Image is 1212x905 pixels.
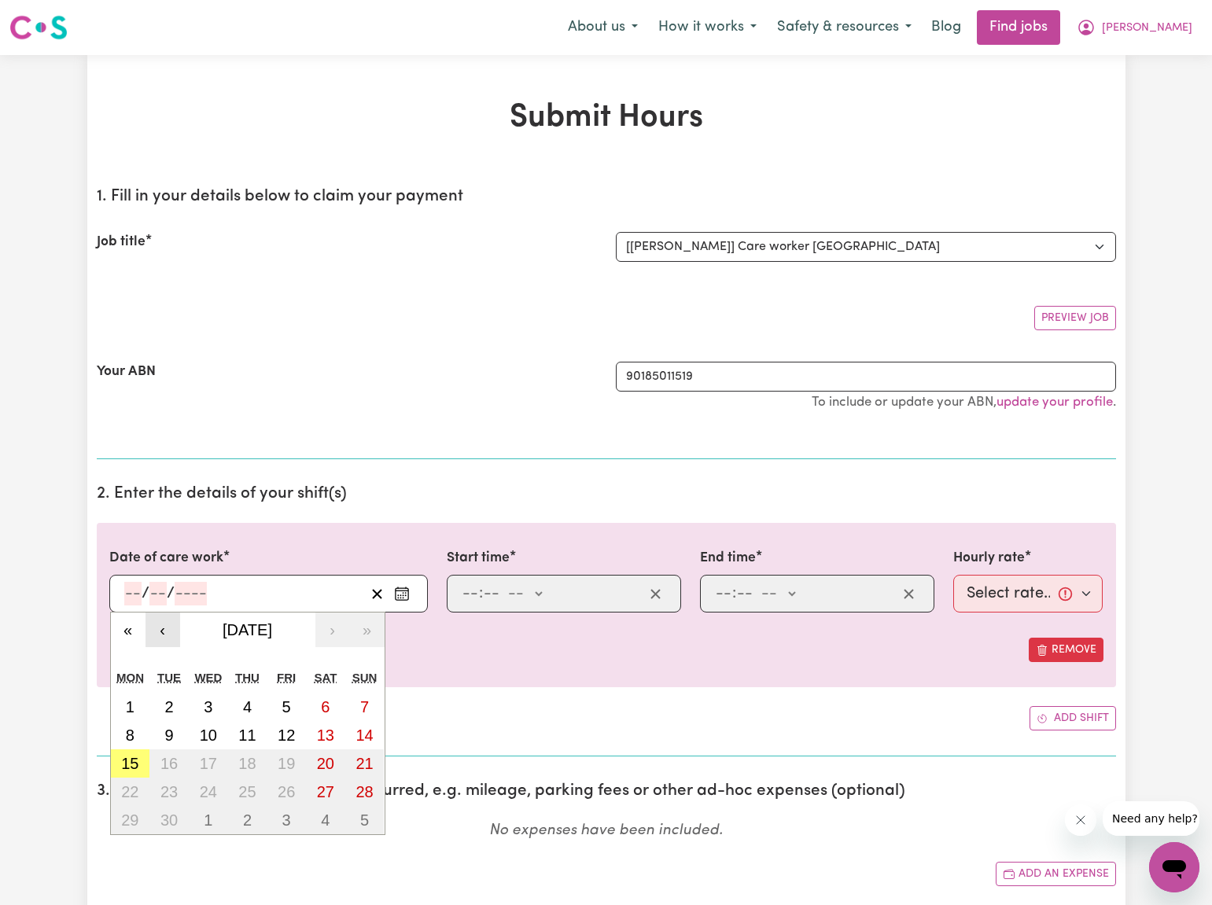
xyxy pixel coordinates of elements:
[350,613,385,647] button: »
[267,749,306,778] button: 19 September 2025
[111,778,150,806] button: 22 September 2025
[116,671,144,684] abbr: Monday
[306,749,345,778] button: 20 September 2025
[111,613,146,647] button: «
[204,811,212,829] abbr: 1 October 2025
[953,548,1025,568] label: Hourly rate
[267,778,306,806] button: 26 September 2025
[314,671,337,684] abbr: Saturday
[9,13,68,42] img: Careseekers logo
[345,721,385,749] button: 14 September 2025
[1029,638,1103,662] button: Remove this shift
[149,778,189,806] button: 23 September 2025
[345,693,385,721] button: 7 September 2025
[648,11,767,44] button: How it works
[160,783,178,800] abbr: 23 September 2025
[189,749,228,778] button: 17 September 2025
[146,613,180,647] button: ‹
[462,582,479,605] input: --
[121,783,138,800] abbr: 22 September 2025
[1066,11,1203,44] button: My Account
[164,698,173,716] abbr: 2 September 2025
[97,232,146,252] label: Job title
[278,727,295,744] abbr: 12 September 2025
[238,727,256,744] abbr: 11 September 2025
[235,671,260,684] abbr: Thursday
[700,548,756,568] label: End time
[149,749,189,778] button: 16 September 2025
[175,582,207,605] input: ----
[149,582,167,605] input: --
[360,811,369,829] abbr: 5 October 2025
[389,582,414,605] button: Enter the date of care work
[189,721,228,749] button: 10 September 2025
[97,484,1116,504] h2: 2. Enter the details of your shift(s)
[228,806,267,834] button: 2 October 2025
[111,806,150,834] button: 29 September 2025
[715,582,732,605] input: --
[238,755,256,772] abbr: 18 September 2025
[149,721,189,749] button: 9 September 2025
[732,585,736,602] span: :
[352,671,378,684] abbr: Sunday
[243,698,252,716] abbr: 4 September 2025
[355,727,373,744] abbr: 14 September 2025
[228,721,267,749] button: 11 September 2025
[1149,842,1199,892] iframe: Button to launch messaging window
[189,693,228,721] button: 3 September 2025
[189,778,228,806] button: 24 September 2025
[306,778,345,806] button: 27 September 2025
[345,806,385,834] button: 5 October 2025
[97,187,1116,207] h2: 1. Fill in your details below to claim your payment
[238,783,256,800] abbr: 25 September 2025
[483,582,500,605] input: --
[278,783,295,800] abbr: 26 September 2025
[149,806,189,834] button: 30 September 2025
[180,613,315,647] button: [DATE]
[97,99,1116,137] h1: Submit Hours
[489,823,723,838] em: No expenses have been included.
[167,585,175,602] span: /
[228,778,267,806] button: 25 September 2025
[200,755,217,772] abbr: 17 September 2025
[447,548,510,568] label: Start time
[267,721,306,749] button: 12 September 2025
[111,693,150,721] button: 1 September 2025
[121,811,138,829] abbr: 29 September 2025
[9,9,68,46] a: Careseekers logo
[1065,804,1096,836] iframe: Close message
[345,778,385,806] button: 28 September 2025
[160,811,178,829] abbr: 30 September 2025
[345,749,385,778] button: 21 September 2025
[228,693,267,721] button: 4 September 2025
[243,811,252,829] abbr: 2 October 2025
[321,698,330,716] abbr: 6 September 2025
[282,698,291,716] abbr: 5 September 2025
[111,749,150,778] button: 15 September 2025
[317,755,334,772] abbr: 20 September 2025
[360,698,369,716] abbr: 7 September 2025
[306,693,345,721] button: 6 September 2025
[996,862,1116,886] button: Add another expense
[767,11,922,44] button: Safety & resources
[204,698,212,716] abbr: 3 September 2025
[315,613,350,647] button: ›
[160,755,178,772] abbr: 16 September 2025
[142,585,149,602] span: /
[996,395,1113,409] a: update your profile
[812,395,1116,409] small: To include or update your ABN, .
[277,671,296,684] abbr: Friday
[922,10,971,45] a: Blog
[306,806,345,834] button: 4 October 2025
[200,783,217,800] abbr: 24 September 2025
[306,721,345,749] button: 13 September 2025
[317,727,334,744] abbr: 13 September 2025
[1034,306,1116,330] button: Preview Job
[200,727,217,744] abbr: 10 September 2025
[282,811,291,829] abbr: 3 October 2025
[124,582,142,605] input: --
[157,671,181,684] abbr: Tuesday
[223,621,272,638] span: [DATE]
[278,755,295,772] abbr: 19 September 2025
